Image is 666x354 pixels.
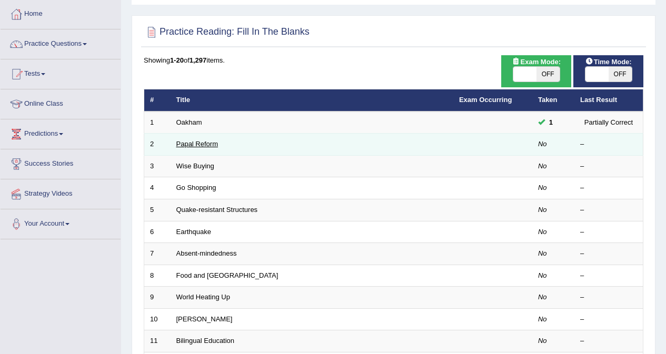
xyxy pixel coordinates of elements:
[176,162,214,170] a: Wise Buying
[532,89,574,112] th: Taken
[580,227,637,237] div: –
[176,249,237,257] a: Absent-mindedness
[538,337,547,345] em: No
[144,308,171,330] td: 10
[144,330,171,352] td: 11
[176,315,233,323] a: [PERSON_NAME]
[574,89,643,112] th: Last Result
[1,149,121,176] a: Success Stories
[538,293,547,301] em: No
[1,89,121,116] a: Online Class
[144,221,171,243] td: 6
[144,243,171,265] td: 7
[176,184,216,191] a: Go Shopping
[176,228,212,236] a: Earthquake
[144,134,171,156] td: 2
[459,96,512,104] a: Exam Occurring
[144,177,171,199] td: 4
[580,117,637,128] div: Partially Correct
[171,89,453,112] th: Title
[538,228,547,236] em: No
[144,89,171,112] th: #
[609,67,632,82] span: OFF
[538,184,547,191] em: No
[144,55,643,65] div: Showing of items.
[501,55,571,87] div: Show exams occurring in exams
[580,183,637,193] div: –
[581,56,636,67] span: Time Mode:
[176,293,230,301] a: World Heating Up
[144,112,171,134] td: 1
[580,205,637,215] div: –
[176,271,279,279] a: Food and [GEOGRAPHIC_DATA]
[170,56,184,64] b: 1-20
[508,56,565,67] span: Exam Mode:
[144,265,171,287] td: 8
[1,179,121,206] a: Strategy Videos
[580,292,637,302] div: –
[1,209,121,236] a: Your Account
[545,117,557,128] span: You can still take this question
[538,140,547,148] em: No
[1,29,121,56] a: Practice Questions
[538,249,547,257] em: No
[144,287,171,309] td: 9
[176,118,202,126] a: Oakham
[538,206,547,214] em: No
[538,315,547,323] em: No
[176,337,235,345] a: Bilingual Education
[536,67,560,82] span: OFF
[580,249,637,259] div: –
[144,24,310,40] h2: Practice Reading: Fill In The Blanks
[190,56,207,64] b: 1,297
[538,271,547,279] em: No
[580,271,637,281] div: –
[580,336,637,346] div: –
[176,206,258,214] a: Quake-resistant Structures
[176,140,218,148] a: Papal Reform
[1,119,121,146] a: Predictions
[580,161,637,171] div: –
[1,59,121,86] a: Tests
[144,155,171,177] td: 3
[580,315,637,325] div: –
[538,162,547,170] em: No
[580,139,637,149] div: –
[144,199,171,221] td: 5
